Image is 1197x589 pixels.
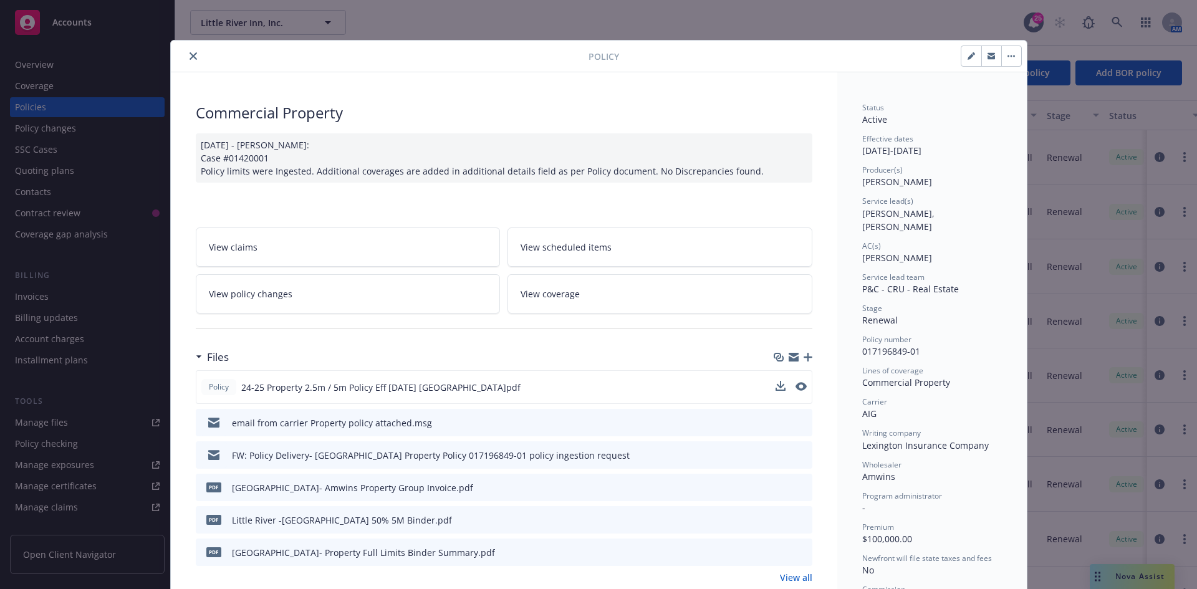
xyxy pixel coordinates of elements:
[796,416,807,429] button: preview file
[206,381,231,393] span: Policy
[209,241,257,254] span: View claims
[862,471,895,482] span: Amwins
[507,227,812,267] a: View scheduled items
[862,396,887,407] span: Carrier
[232,514,452,527] div: Little River -[GEOGRAPHIC_DATA] 50% 5M Binder.pdf
[196,102,812,123] div: Commercial Property
[196,349,229,365] div: Files
[207,349,229,365] h3: Files
[862,502,865,514] span: -
[796,546,807,559] button: preview file
[862,314,898,326] span: Renewal
[776,546,786,559] button: download file
[862,133,1002,157] div: [DATE] - [DATE]
[776,514,786,527] button: download file
[862,133,913,144] span: Effective dates
[862,459,901,470] span: Wholesaler
[796,514,807,527] button: preview file
[862,553,992,563] span: Newfront will file state taxes and fees
[862,533,912,545] span: $100,000.00
[862,113,887,125] span: Active
[862,303,882,314] span: Stage
[241,381,521,394] span: 24-25 Property 2.5m / 5m Policy Eff [DATE] [GEOGRAPHIC_DATA]pdf
[862,334,911,345] span: Policy number
[196,227,501,267] a: View claims
[206,515,221,524] span: pdf
[209,287,292,300] span: View policy changes
[776,481,786,494] button: download file
[862,365,923,376] span: Lines of coverage
[796,449,807,462] button: preview file
[232,481,473,494] div: [GEOGRAPHIC_DATA]- Amwins Property Group Invoice.pdf
[206,482,221,492] span: pdf
[862,522,894,532] span: Premium
[232,449,630,462] div: FW: Policy Delivery- [GEOGRAPHIC_DATA] Property Policy 017196849-01 policy ingestion request
[521,287,580,300] span: View coverage
[862,376,1002,389] div: Commercial Property
[862,252,932,264] span: [PERSON_NAME]
[862,176,932,188] span: [PERSON_NAME]
[862,491,942,501] span: Program administrator
[862,196,913,206] span: Service lead(s)
[862,428,921,438] span: Writing company
[780,571,812,584] a: View all
[589,50,619,63] span: Policy
[776,381,786,394] button: download file
[507,274,812,314] a: View coverage
[206,547,221,557] span: pdf
[186,49,201,64] button: close
[232,546,495,559] div: [GEOGRAPHIC_DATA]- Property Full Limits Binder Summary.pdf
[796,481,807,494] button: preview file
[862,283,959,295] span: P&C - CRU - Real Estate
[862,241,881,251] span: AC(s)
[862,102,884,113] span: Status
[862,272,925,282] span: Service lead team
[796,381,807,394] button: preview file
[776,381,786,391] button: download file
[862,408,877,419] span: AIG
[862,345,920,357] span: 017196849-01
[862,439,989,451] span: Lexington Insurance Company
[196,133,812,183] div: [DATE] - [PERSON_NAME]: Case #01420001 Policy limits were Ingested. Additional coverages are adde...
[862,208,937,232] span: [PERSON_NAME], [PERSON_NAME]
[862,564,874,576] span: No
[796,382,807,391] button: preview file
[196,274,501,314] a: View policy changes
[232,416,432,429] div: email from carrier Property policy attached.msg
[776,449,786,462] button: download file
[776,416,786,429] button: download file
[862,165,903,175] span: Producer(s)
[521,241,612,254] span: View scheduled items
